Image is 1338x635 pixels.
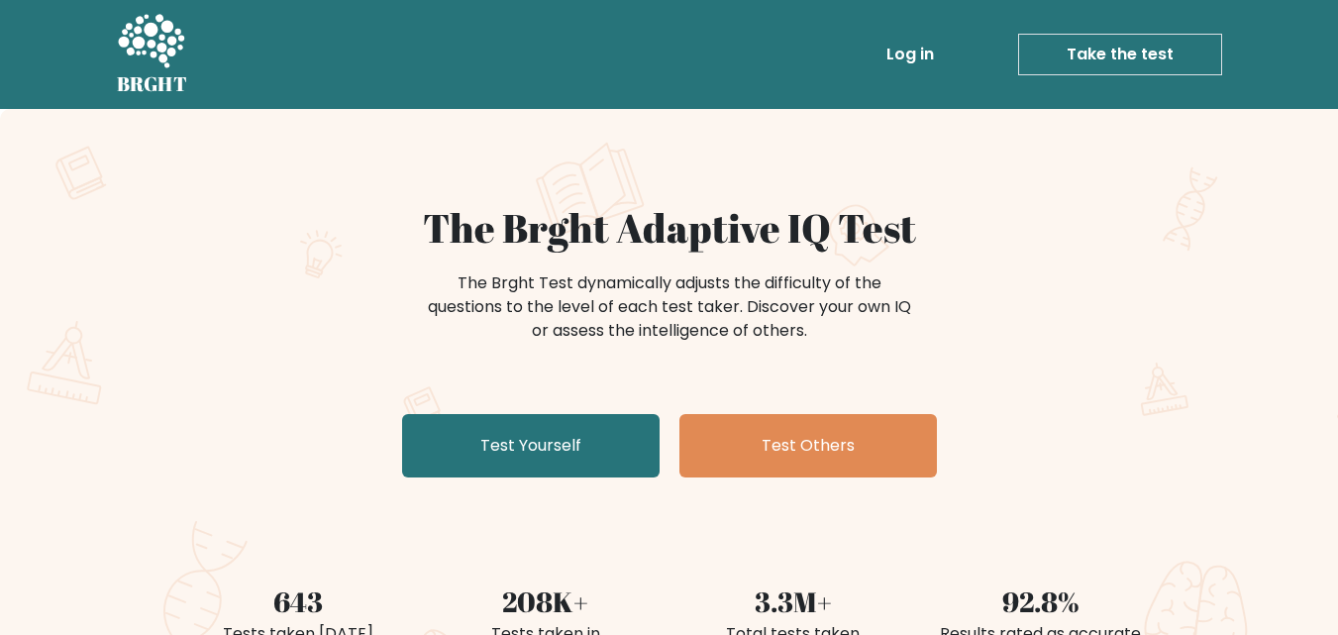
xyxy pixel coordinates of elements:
[681,581,905,622] div: 3.3M+
[679,414,937,477] a: Test Others
[878,35,942,74] a: Log in
[186,204,1153,252] h1: The Brght Adaptive IQ Test
[117,8,188,101] a: BRGHT
[434,581,658,622] div: 208K+
[1018,34,1222,75] a: Take the test
[422,271,917,343] div: The Brght Test dynamically adjusts the difficulty of the questions to the level of each test take...
[929,581,1153,622] div: 92.8%
[402,414,660,477] a: Test Yourself
[186,581,410,622] div: 643
[117,72,188,96] h5: BRGHT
